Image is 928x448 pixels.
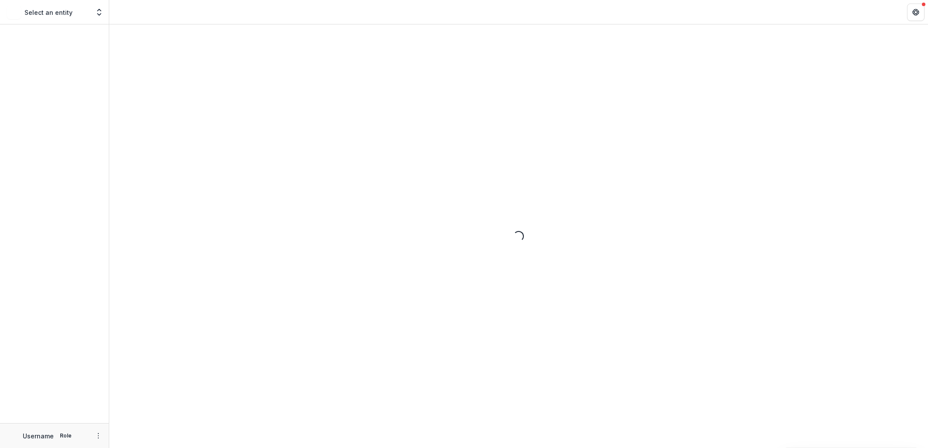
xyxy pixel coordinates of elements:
p: Username [23,431,54,441]
button: Get Help [907,3,925,21]
button: More [93,431,104,441]
p: Select an entity [24,8,73,17]
p: Role [57,432,74,440]
button: Open entity switcher [93,3,105,21]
